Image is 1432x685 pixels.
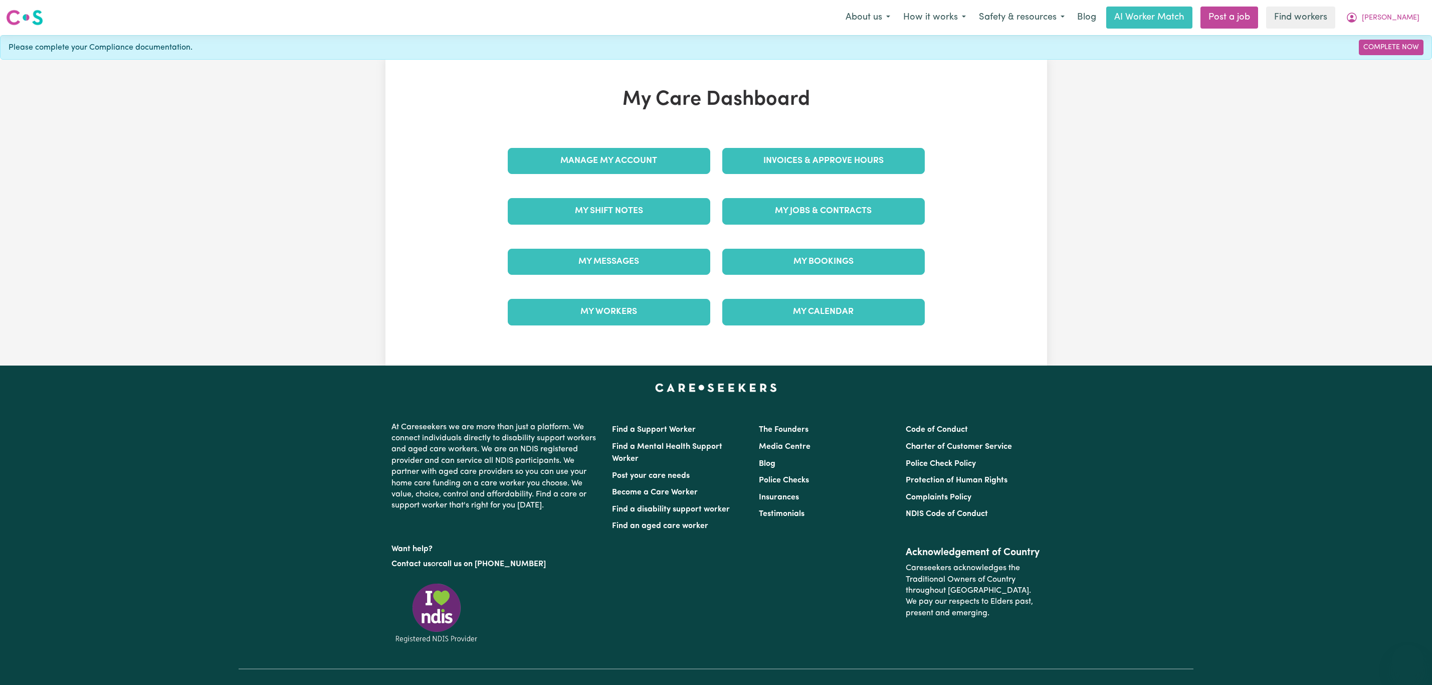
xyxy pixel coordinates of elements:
[906,547,1041,559] h2: Acknowledgement of Country
[502,88,931,112] h1: My Care Dashboard
[508,198,710,224] a: My Shift Notes
[391,560,431,568] a: Contact us
[391,582,482,644] img: Registered NDIS provider
[612,472,690,480] a: Post your care needs
[655,384,777,392] a: Careseekers home page
[759,476,809,484] a: Police Checks
[1392,645,1424,677] iframe: Button to launch messaging window, conversation in progress
[612,522,708,530] a: Find an aged care worker
[906,443,1012,451] a: Charter of Customer Service
[1359,40,1423,55] a: Complete Now
[759,460,775,468] a: Blog
[906,426,968,434] a: Code of Conduct
[906,493,971,501] a: Complaints Policy
[1200,7,1258,29] a: Post a job
[897,7,972,28] button: How it works
[1266,7,1335,29] a: Find workers
[439,560,546,568] a: call us on [PHONE_NUMBER]
[508,148,710,174] a: Manage My Account
[612,426,696,434] a: Find a Support Worker
[1362,13,1419,24] span: [PERSON_NAME]
[722,249,925,275] a: My Bookings
[906,460,976,468] a: Police Check Policy
[722,148,925,174] a: Invoices & Approve Hours
[722,198,925,224] a: My Jobs & Contracts
[759,510,804,518] a: Testimonials
[391,418,600,516] p: At Careseekers we are more than just a platform. We connect individuals directly to disability su...
[612,488,698,496] a: Become a Care Worker
[759,493,799,501] a: Insurances
[759,443,810,451] a: Media Centre
[839,7,897,28] button: About us
[508,299,710,325] a: My Workers
[1339,7,1426,28] button: My Account
[759,426,808,434] a: The Founders
[612,505,730,513] a: Find a disability support worker
[722,299,925,325] a: My Calendar
[612,443,722,463] a: Find a Mental Health Support Worker
[906,476,1007,484] a: Protection of Human Rights
[391,555,600,574] p: or
[906,559,1041,623] p: Careseekers acknowledges the Traditional Owners of Country throughout [GEOGRAPHIC_DATA]. We pay o...
[6,6,43,29] a: Careseekers logo
[508,249,710,275] a: My Messages
[6,9,43,27] img: Careseekers logo
[972,7,1071,28] button: Safety & resources
[906,510,988,518] a: NDIS Code of Conduct
[9,42,192,54] span: Please complete your Compliance documentation.
[1071,7,1102,29] a: Blog
[391,540,600,555] p: Want help?
[1106,7,1192,29] a: AI Worker Match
